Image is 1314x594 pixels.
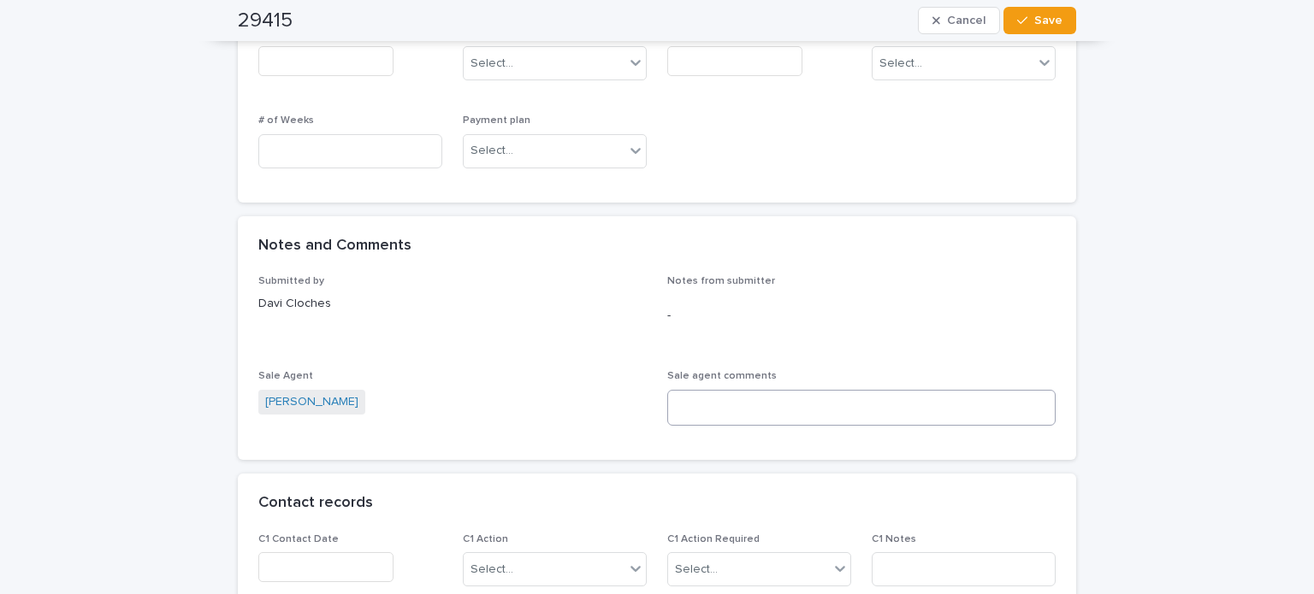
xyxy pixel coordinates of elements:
[471,561,513,579] div: Select...
[879,55,922,73] div: Select...
[463,534,508,544] span: C1 Action
[258,494,373,513] h2: Contact records
[463,115,530,126] span: Payment plan
[1003,7,1076,34] button: Save
[471,142,513,160] div: Select...
[947,15,985,26] span: Cancel
[667,371,777,381] span: Sale agent comments
[265,393,358,411] a: [PERSON_NAME]
[667,534,760,544] span: C1 Action Required
[258,534,339,544] span: C1 Contact Date
[918,7,1000,34] button: Cancel
[675,561,718,579] div: Select...
[471,55,513,73] div: Select...
[258,371,313,381] span: Sale Agent
[238,9,293,33] h2: 29415
[258,237,411,256] h2: Notes and Comments
[667,276,775,286] span: Notes from submitter
[258,276,324,286] span: Submitted by
[872,534,916,544] span: C1 Notes
[1034,15,1062,26] span: Save
[667,307,1056,325] p: -
[258,115,314,126] span: # of Weeks
[258,295,647,313] p: Davi Cloches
